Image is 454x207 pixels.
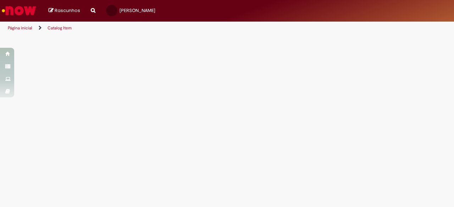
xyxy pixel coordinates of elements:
ul: Trilhas de página [5,22,297,35]
span: Rascunhos [55,7,80,14]
a: Catalog Item [48,25,72,31]
img: ServiceNow [1,4,37,18]
a: Página inicial [8,25,32,31]
a: Rascunhos [49,7,80,14]
span: [PERSON_NAME] [120,7,155,13]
